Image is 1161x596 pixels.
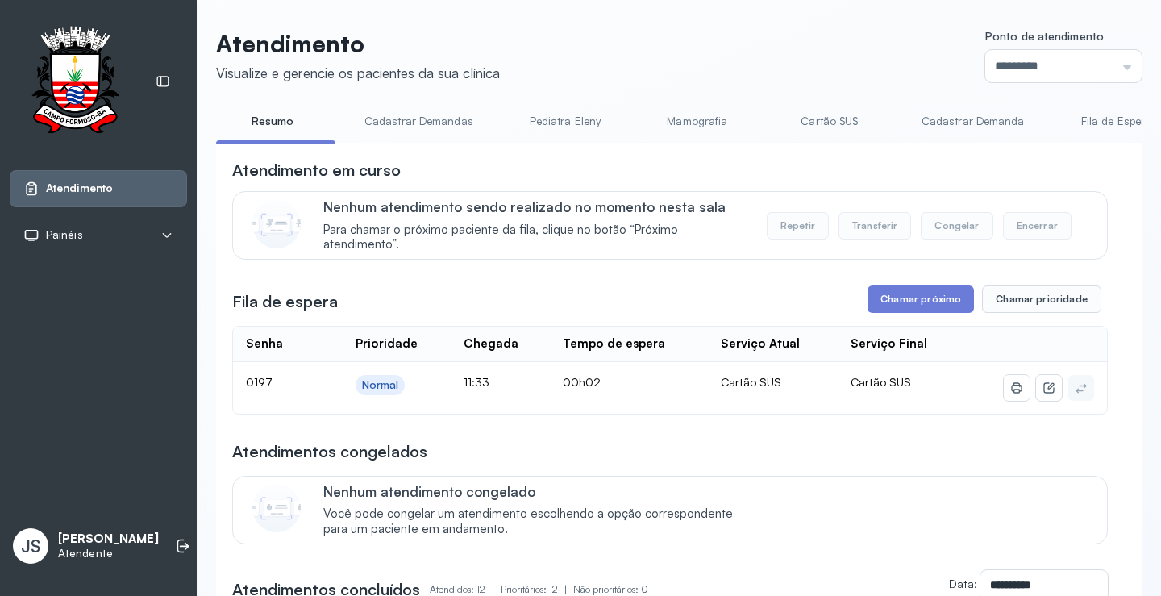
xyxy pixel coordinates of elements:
div: Senha [246,336,283,352]
button: Chamar próximo [868,285,974,313]
span: Ponto de atendimento [985,29,1104,43]
div: Tempo de espera [563,336,665,352]
p: Nenhum atendimento sendo realizado no momento nesta sala [323,198,750,215]
span: Atendimento [46,181,113,195]
div: Cartão SUS [721,375,824,390]
button: Encerrar [1003,212,1072,240]
p: Atendente [58,547,159,561]
h3: Fila de espera [232,290,338,313]
img: Imagem de CalloutCard [252,200,301,248]
span: Você pode congelar um atendimento escolhendo a opção correspondente para um paciente em andamento. [323,506,750,537]
h3: Atendimentos congelados [232,440,427,463]
button: Congelar [921,212,992,240]
p: Atendimento [216,29,500,58]
span: Para chamar o próximo paciente da fila, clique no botão “Próximo atendimento”. [323,223,750,253]
a: Cartão SUS [773,108,886,135]
h3: Atendimento em curso [232,159,401,181]
span: Cartão SUS [851,375,911,389]
button: Chamar prioridade [982,285,1101,313]
img: Logotipo do estabelecimento [17,26,133,138]
div: Visualize e gerencie os pacientes da sua clínica [216,65,500,81]
p: [PERSON_NAME] [58,531,159,547]
button: Repetir [767,212,829,240]
p: Nenhum atendimento congelado [323,483,750,500]
a: Resumo [216,108,329,135]
span: 00h02 [563,375,601,389]
a: Cadastrar Demandas [348,108,489,135]
span: 11:33 [464,375,489,389]
span: 0197 [246,375,273,389]
div: Chegada [464,336,518,352]
label: Data: [949,577,977,590]
a: Atendimento [23,181,173,197]
div: Serviço Final [851,336,927,352]
div: Prioridade [356,336,418,352]
a: Pediatra Eleny [509,108,622,135]
div: Normal [362,378,399,392]
img: Imagem de CalloutCard [252,484,301,532]
span: | [564,583,567,595]
a: Mamografia [641,108,754,135]
div: Serviço Atual [721,336,800,352]
button: Transferir [838,212,912,240]
span: Painéis [46,228,83,242]
span: | [492,583,494,595]
a: Cadastrar Demanda [905,108,1041,135]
